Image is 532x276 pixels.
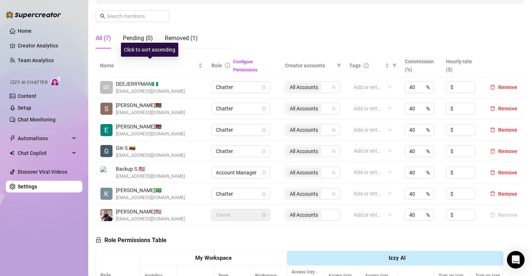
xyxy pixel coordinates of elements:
a: Creator Analytics [18,40,76,52]
span: lock [262,213,266,217]
span: All Accounts [286,125,321,134]
span: lock [262,128,266,132]
span: Izzy AI Chatter [10,79,47,86]
span: All Accounts [290,83,318,91]
span: info-circle [225,63,230,68]
img: AI Chatter [50,76,62,87]
span: [EMAIL_ADDRESS][DOMAIN_NAME] [116,131,185,138]
span: Remove [498,191,517,197]
span: team [332,106,336,111]
a: Setup [18,105,31,111]
span: Chatter [216,103,266,114]
img: Kauany Fatima [100,188,113,200]
div: Open Intercom Messenger [507,251,525,269]
span: team [332,192,336,196]
button: Remove [487,147,520,156]
span: All Accounts [290,190,318,198]
a: Settings [18,184,37,190]
span: [EMAIL_ADDRESS][DOMAIN_NAME] [116,173,185,180]
button: Remove [487,210,520,219]
span: [EMAIL_ADDRESS][DOMAIN_NAME] [116,152,185,159]
button: Remove [487,190,520,198]
span: Remove [498,84,517,90]
strong: My Workspace [195,255,232,261]
span: [PERSON_NAME] 🇰🇪 [116,123,185,131]
img: Essie [100,124,113,136]
th: Commission (%) [400,54,442,77]
span: Remove [498,148,517,154]
span: delete [490,85,495,90]
span: DEEJERRYMAN 🇳🇬 [116,80,185,88]
img: Backup Spam [100,166,113,178]
div: Removed (1) [165,34,198,43]
span: Tags [349,61,361,70]
span: DE [103,83,110,91]
span: [PERSON_NAME] 🇧🇷 [116,186,185,194]
th: Name [96,54,207,77]
span: delete [490,191,495,196]
span: All Accounts [290,147,318,155]
span: Backup S. 🇺🇸 [116,165,185,173]
span: Chatter [216,124,266,135]
span: All Accounts [290,126,318,134]
span: Remove [498,170,517,176]
span: Remove [498,106,517,112]
span: lock [262,85,266,89]
span: Name [100,61,197,70]
img: Sheila Ngigi [100,103,113,115]
span: filter [335,60,343,71]
span: Creator accounts [285,61,334,70]
div: Click to sort ascending [121,43,178,57]
img: Chat Copilot [10,151,14,156]
img: Britney Black [100,209,113,221]
a: Content [18,93,36,99]
span: search [100,14,105,19]
span: lock [262,170,266,175]
span: Chatter [216,82,266,93]
span: [EMAIL_ADDRESS][DOMAIN_NAME] [116,88,185,95]
input: Search members [107,12,159,20]
span: [PERSON_NAME] 🇰🇪 [116,101,185,109]
span: All Accounts [290,169,318,177]
div: All (7) [96,34,111,43]
span: question-circle [364,63,369,68]
span: lock [96,237,101,243]
span: Chatter [216,188,266,199]
span: lock [262,149,266,153]
span: Gin S. 🇻🇪 [116,144,185,152]
span: All Accounts [286,190,321,198]
span: Role [211,63,222,68]
span: Automations [18,132,70,144]
span: team [332,149,336,153]
a: Team Analytics [18,57,54,63]
span: delete [490,127,495,132]
span: All Accounts [286,168,321,177]
a: Configure Permissions [233,59,257,72]
span: Account Manager [216,167,266,178]
span: filter [392,63,397,68]
a: Discover Viral Videos [18,169,67,175]
button: Remove [487,104,520,113]
span: thunderbolt [10,135,15,141]
span: Owner [216,209,266,220]
a: Chat Monitoring [18,117,56,123]
span: [EMAIL_ADDRESS][DOMAIN_NAME] [116,216,185,223]
span: team [332,170,336,175]
span: Remove [498,127,517,133]
span: All Accounts [286,83,321,92]
strong: Izzy AI [389,255,406,261]
span: filter [337,63,341,68]
span: team [332,85,336,89]
span: team [332,128,336,132]
button: Remove [487,168,520,177]
h5: Role Permissions Table [96,236,167,245]
span: All Accounts [286,104,321,113]
span: lock [262,192,266,196]
span: delete [490,170,495,175]
img: Gin Stars [100,145,113,157]
img: logo-BBDzfeDw.svg [6,11,61,18]
a: Home [18,28,32,34]
th: Hourly rate ($) [442,54,483,77]
span: Chatter [216,146,266,157]
span: All Accounts [290,105,318,113]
